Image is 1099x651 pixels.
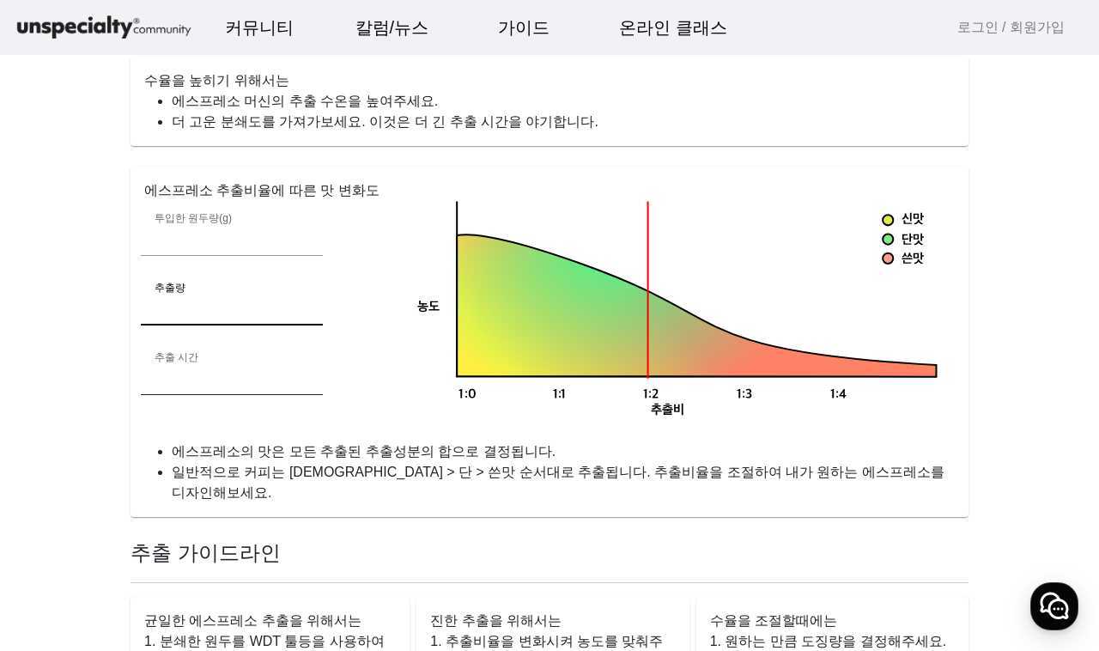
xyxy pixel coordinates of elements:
a: 온라인 클래스 [605,4,741,51]
a: 가이드 [484,4,563,51]
mat-label: 추출 시간 [155,351,198,362]
tspan: 1:2 [643,386,659,403]
a: 로그인 / 회원가입 [957,17,1065,38]
mat-card-title: 균일한 에스프레소 추출을 위해서는 [144,611,361,631]
a: 커뮤니티 [211,4,307,51]
h2: 추출 가이드라인 [131,538,968,569]
li: 에스프레소 머신의 추출 수온을 높여주세요. [172,91,955,112]
span: 대화 [157,535,178,549]
tspan: 1:3 [737,386,752,403]
tspan: 농도 [418,299,440,315]
mat-card-title: 에스프레소 추출비율에 따른 맛 변화도 [144,180,379,201]
tspan: 1:4 [830,386,847,403]
a: 설정 [222,508,330,551]
tspan: 추출비 [651,403,684,419]
mat-card-title: 진한 추출을 위해서는 [430,611,562,631]
a: 대화 [113,508,222,551]
li: 더 고운 분쇄도를 가져가보세요. 이것은 더 긴 추출 시간을 야기합니다. [172,112,955,132]
mat-card-title: 수율을 조절할때에는 [710,611,837,631]
mat-label: 추출량 [155,282,185,293]
tspan: 단맛 [902,232,924,248]
li: 일반적으로 커피는 [DEMOGRAPHIC_DATA] > 단 > 쓴맛 순서대로 추출됩니다. 추출비율을 조절하여 내가 원하는 에스프레소를 디자인해보세요. [172,462,955,503]
tspan: 1:1 [554,386,567,403]
a: 홈 [5,508,113,551]
li: 에스프레소의 맛은 모든 추출된 추출성분의 합으로 결정됩니다. [172,441,955,462]
mat-card-title: 수율을 높히기 위해서는 [144,70,289,91]
img: logo [14,13,194,43]
tspan: 쓴맛 [902,251,924,267]
mat-label: 투입한 원두량(g) [155,212,232,223]
span: 설정 [265,534,286,548]
a: 칼럼/뉴스 [342,4,443,51]
span: 홈 [54,534,64,548]
tspan: 1:0 [459,386,477,403]
tspan: 신맛 [902,212,924,228]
